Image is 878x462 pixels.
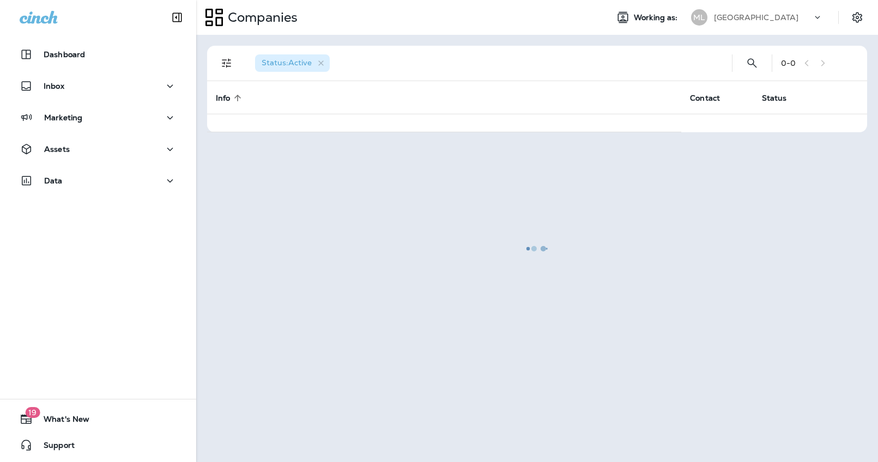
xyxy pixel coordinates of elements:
span: What's New [33,415,89,428]
span: 19 [25,407,40,418]
p: Dashboard [44,50,85,59]
span: Working as: [634,13,680,22]
button: Marketing [11,107,185,128]
button: 19What's New [11,408,185,430]
button: Data [11,170,185,192]
p: Marketing [44,113,82,122]
button: Collapse Sidebar [162,7,192,28]
div: ML [691,9,707,26]
p: Companies [223,9,298,26]
p: Assets [44,145,70,153]
button: Support [11,434,185,456]
p: Data [44,176,63,185]
button: Assets [11,138,185,160]
button: Inbox [11,75,185,97]
button: Settings [847,8,867,27]
span: Support [33,441,75,454]
p: Inbox [44,82,64,90]
p: [GEOGRAPHIC_DATA] [714,13,798,22]
button: Dashboard [11,44,185,65]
